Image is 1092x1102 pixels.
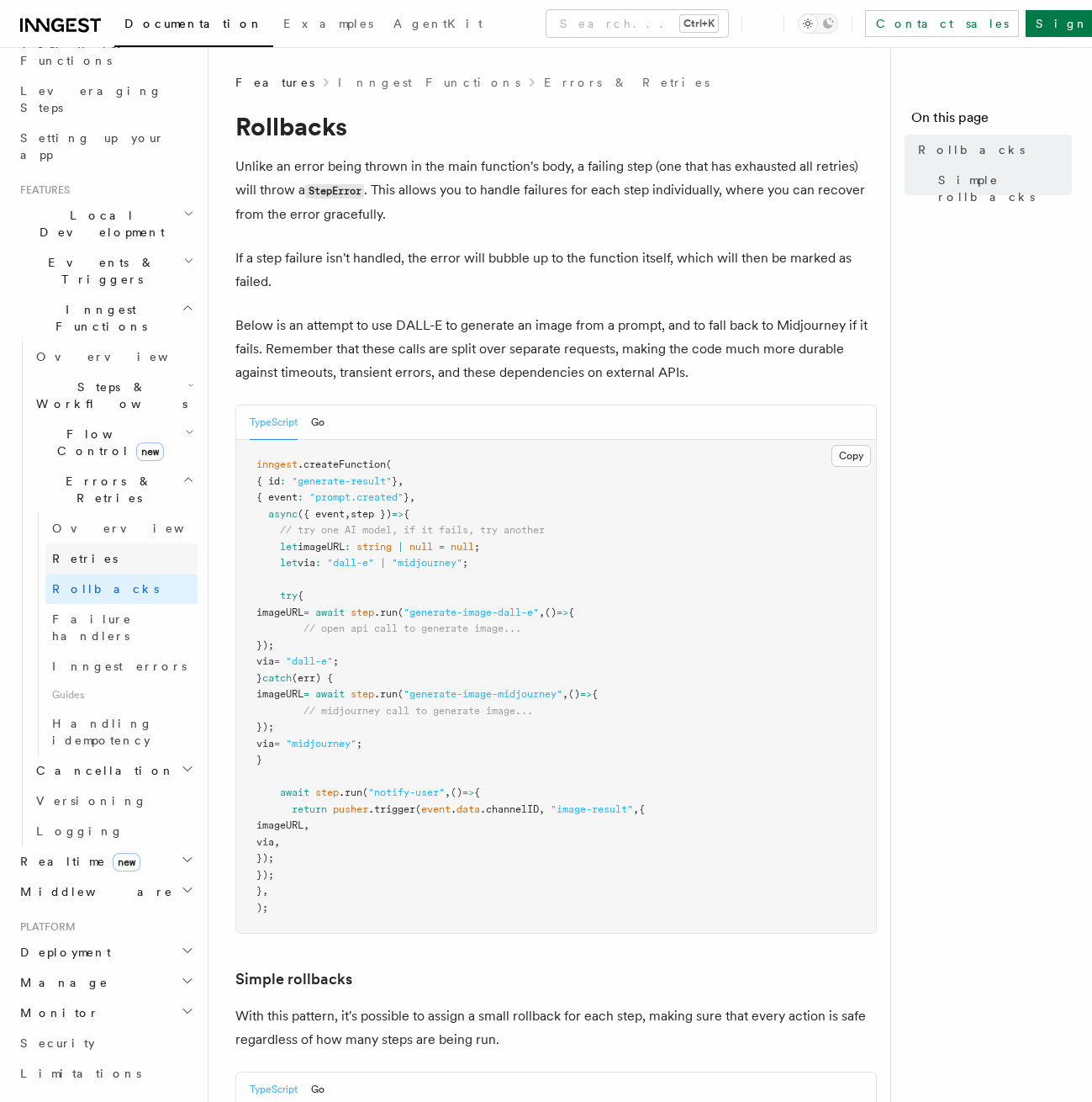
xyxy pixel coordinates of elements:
[235,967,352,991] a: Simple rollbacks
[13,254,183,288] span: Events & Triggers
[338,74,520,91] a: Inngest Functions
[286,738,356,750] span: "midjourney"
[36,794,147,808] span: Versioning
[235,111,877,141] h1: Rollbacks
[544,74,710,91] a: Errors & Retries
[280,787,309,798] span: await
[386,458,392,470] span: (
[345,508,351,520] span: ,
[13,974,108,991] span: Manage
[292,803,327,815] span: return
[298,491,303,503] span: :
[462,557,468,569] span: ;
[633,803,639,815] span: ,
[280,475,286,487] span: :
[351,508,392,520] span: step })
[539,803,545,815] span: ,
[13,200,198,247] button: Local Development
[368,803,415,815] span: .trigger
[45,543,198,574] a: Retries
[345,541,351,553] span: :
[439,541,445,553] span: =
[311,405,324,440] button: Go
[298,590,303,601] span: {
[114,5,273,47] a: Documentation
[256,885,262,897] span: }
[256,607,303,618] span: imageURL
[392,475,398,487] span: }
[36,350,209,363] span: Overview
[392,508,404,520] span: =>
[20,84,162,114] span: Leveraging Steps
[415,803,421,815] span: (
[298,541,345,553] span: imageURL
[315,607,345,618] span: await
[545,607,557,618] span: ()
[451,541,474,553] span: null
[303,607,309,618] span: =
[250,405,298,440] button: TypeScript
[52,582,159,596] span: Rollbacks
[13,846,198,877] button: Realtimenew
[235,1004,877,1052] p: With this pattern, it's possible to assign a small rollback for each step, making sure that every...
[273,5,383,45] a: Examples
[409,491,415,503] span: ,
[29,372,198,419] button: Steps & Workflows
[256,754,262,766] span: }
[13,883,173,900] span: Middleware
[351,607,374,618] span: step
[256,491,298,503] span: { event
[938,172,1072,205] span: Simple rollbacks
[298,508,345,520] span: ({ event
[368,787,445,798] span: "notify-user"
[45,681,198,708] span: Guides
[52,660,187,673] span: Inngest errors
[451,787,462,798] span: ()
[918,141,1025,158] span: Rollbacks
[568,607,574,618] span: {
[13,294,198,342] button: Inngest Functions
[474,541,480,553] span: ;
[474,787,480,798] span: {
[931,165,1072,212] a: Simple rollbacks
[13,877,198,907] button: Middleware
[592,688,598,700] span: {
[256,852,274,864] span: });
[356,738,362,750] span: ;
[256,869,274,881] span: });
[398,607,404,618] span: (
[911,135,1072,165] a: Rollbacks
[20,1067,141,1080] span: Limitations
[45,604,198,651] a: Failure handlers
[13,247,198,294] button: Events & Triggers
[333,803,368,815] span: pusher
[404,688,562,700] span: "generate-image-midjourney"
[52,522,225,535] span: Overview
[456,803,480,815] span: data
[303,705,533,717] span: // midjourney call to generate image...
[315,557,321,569] span: :
[462,787,474,798] span: =>
[280,541,298,553] span: let
[680,15,718,32] kbd: Ctrl+K
[374,607,398,618] span: .run
[398,688,404,700] span: (
[29,342,198,372] a: Overview
[568,688,580,700] span: ()
[29,466,198,513] button: Errors & Retries
[305,184,364,199] code: StepError
[256,688,303,700] span: imageURL
[398,475,404,487] span: ,
[392,557,462,569] span: "midjourney"
[480,803,539,815] span: .channelID
[292,672,333,684] span: (err) {
[298,458,386,470] span: .createFunction
[36,824,124,838] span: Logging
[327,557,374,569] span: "dall-e"
[268,508,298,520] span: async
[13,998,198,1028] button: Monitor
[13,207,183,241] span: Local Development
[865,10,1019,37] a: Contact sales
[356,541,392,553] span: string
[315,787,339,798] span: step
